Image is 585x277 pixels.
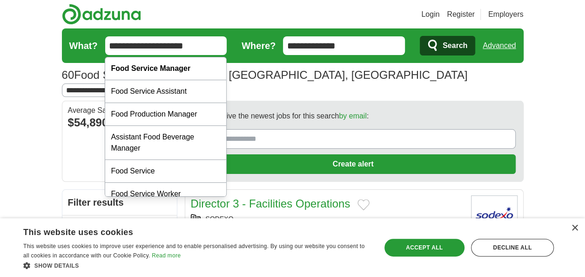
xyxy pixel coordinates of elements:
[421,9,439,20] a: Login
[483,36,516,55] a: Advanced
[69,39,98,53] label: What?
[23,224,347,238] div: This website uses cookies
[443,36,467,55] span: Search
[105,80,226,103] div: Food Service Assistant
[62,69,468,81] h1: Food Service Manager Jobs in [GEOGRAPHIC_DATA], [GEOGRAPHIC_DATA]
[206,215,234,222] a: SODEXO
[471,195,518,230] img: Sodexo logo
[105,103,226,126] div: Food Production Manager
[209,111,369,122] span: Receive the newest jobs for this search :
[62,215,177,238] a: Sort by
[191,197,350,210] a: Director 3 - Facilities Operations
[62,190,177,215] h2: Filter results
[105,160,226,183] div: Food Service
[62,67,74,83] span: 60
[571,225,578,232] div: Close
[105,183,226,206] div: Food Service Worker
[34,263,79,269] span: Show details
[420,36,475,55] button: Search
[152,252,181,259] a: Read more, opens a new window
[384,239,464,256] div: Accept all
[488,9,524,20] a: Employers
[357,199,370,210] button: Add to favorite jobs
[242,39,276,53] label: Where?
[62,4,141,25] img: Adzuna logo
[471,239,554,256] div: Decline all
[339,112,367,120] a: by email
[23,261,370,270] div: Show details
[105,126,226,160] div: Assistant Food Beverage Manager
[68,114,169,131] div: $54,890
[447,9,475,20] a: Register
[191,154,516,174] button: Create alert
[68,107,169,114] div: Average Salary
[111,64,190,72] strong: Food Service Manager
[23,243,364,259] span: This website uses cookies to improve user experience and to enable personalised advertising. By u...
